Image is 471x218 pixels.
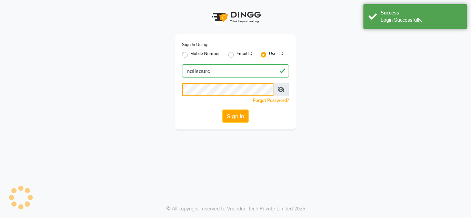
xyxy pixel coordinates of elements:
label: Sign In Using: [182,42,208,48]
input: Username [182,64,289,77]
label: User ID [269,51,283,59]
label: Mobile Number [190,51,220,59]
img: logo1.svg [208,7,263,27]
label: Email ID [237,51,252,59]
div: Success [381,9,462,17]
button: Sign In [222,110,249,123]
a: Forgot Password? [253,98,289,103]
input: Username [182,83,273,96]
div: Login Successfully. [381,17,462,24]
